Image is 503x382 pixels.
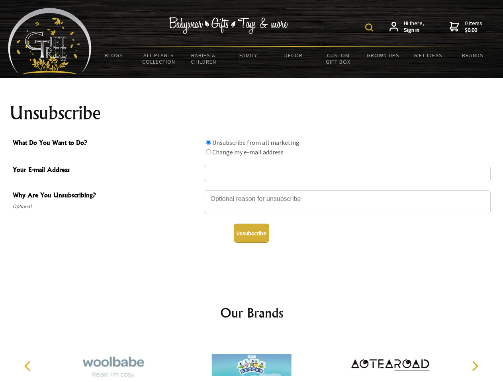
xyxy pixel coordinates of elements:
[204,190,491,214] textarea: Why Are You Unsubscribing?
[13,190,200,202] span: Why Are You Unsubscribing?
[20,357,37,375] button: Previous
[271,47,316,64] a: Decor
[13,165,200,176] span: Your E-mail Address
[13,138,200,149] span: What Do You Want to Do?
[212,138,299,146] label: Unsubscribe from all marketing
[450,47,495,64] a: Brands
[212,148,284,156] label: Change my e-mail address
[404,20,424,34] span: Hi there,
[404,27,424,34] strong: Sign in
[365,23,373,31] img: product search
[16,303,487,322] h2: Our Brands
[13,202,200,211] span: Optional
[181,47,226,70] a: Babies & Children
[465,27,482,34] strong: $0.00
[465,19,482,34] span: 0 items
[360,47,405,64] a: Grown Ups
[137,47,182,70] a: All Plants Collection
[206,140,211,145] input: What Do You Want to Do?
[204,165,491,182] input: Your E-mail Address
[389,20,424,34] a: Hi there,Sign in
[226,47,271,64] a: Family
[234,224,269,243] button: Unsubscribe
[92,47,137,64] a: BLOGS
[405,47,450,64] a: Gift Ideas
[169,17,288,34] img: Babywear - Gifts - Toys & more
[10,103,494,123] h1: Unsubscribe
[466,357,483,375] button: Next
[450,20,482,34] a: 0 items$0.00
[206,149,211,154] input: What Do You Want to Do?
[316,47,361,70] a: Custom Gift Box
[8,8,92,74] img: Babyware - Gifts - Toys and more...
